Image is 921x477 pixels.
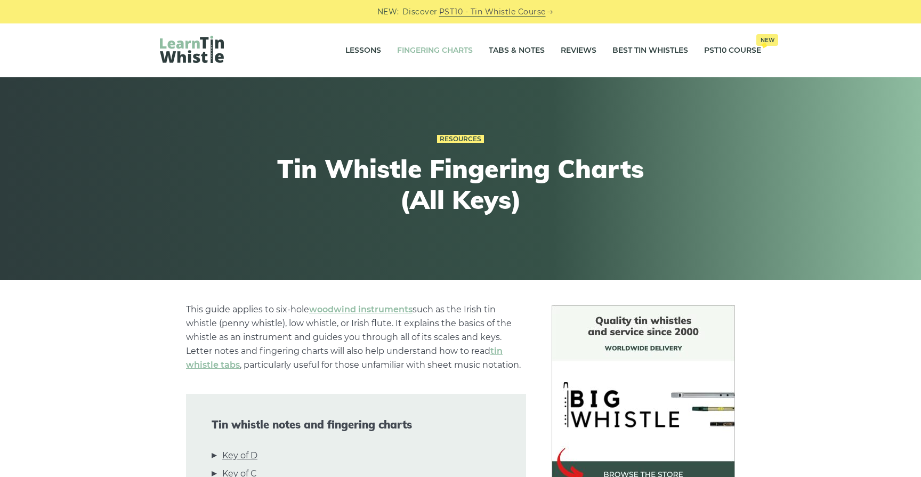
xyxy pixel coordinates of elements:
[212,418,500,431] span: Tin whistle notes and fingering charts
[397,37,473,64] a: Fingering Charts
[704,37,761,64] a: PST10 CourseNew
[345,37,381,64] a: Lessons
[612,37,688,64] a: Best Tin Whistles
[309,304,413,314] a: woodwind instruments
[264,153,657,215] h1: Tin Whistle Fingering Charts (All Keys)
[489,37,545,64] a: Tabs & Notes
[756,34,778,46] span: New
[186,303,526,372] p: This guide applies to six-hole such as the Irish tin whistle (penny whistle), low whistle, or Iri...
[160,36,224,63] img: LearnTinWhistle.com
[437,135,484,143] a: Resources
[561,37,596,64] a: Reviews
[222,449,257,463] a: Key of D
